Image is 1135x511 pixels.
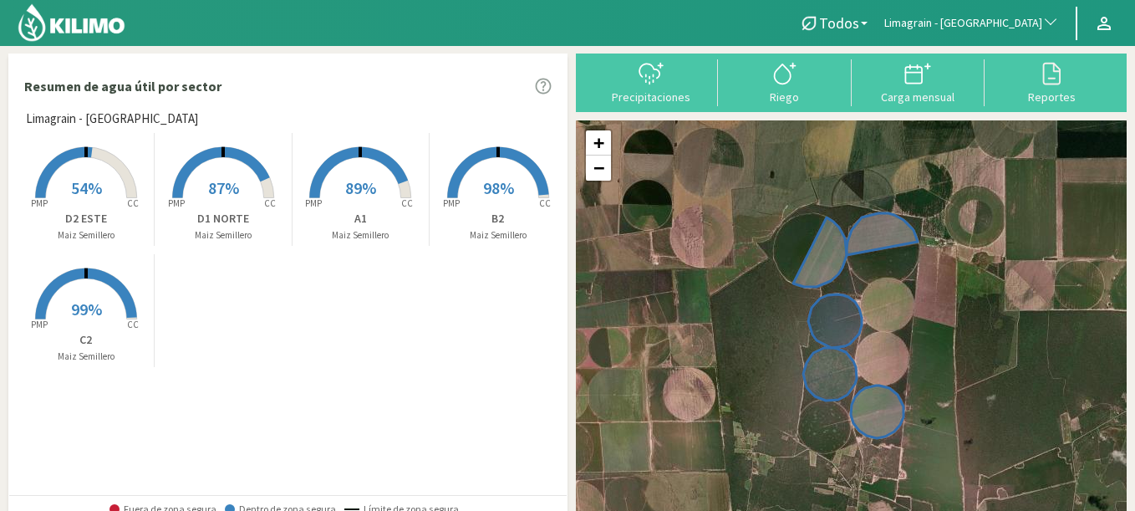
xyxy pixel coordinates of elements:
tspan: PMP [30,197,47,209]
div: Precipitaciones [589,91,713,103]
tspan: PMP [305,197,322,209]
button: Riego [718,59,852,104]
tspan: PMP [443,197,460,209]
p: D2 ESTE [18,210,154,227]
span: 89% [345,177,376,198]
button: Carga mensual [852,59,985,104]
button: Reportes [985,59,1118,104]
span: Limagrain - [GEOGRAPHIC_DATA] [884,15,1042,32]
p: C2 [18,331,154,349]
p: B2 [430,210,567,227]
p: Maiz Semillero [430,228,567,243]
span: 98% [483,177,514,198]
p: D1 NORTE [155,210,291,227]
img: Kilimo [17,3,126,43]
button: Limagrain - [GEOGRAPHIC_DATA] [876,5,1067,42]
tspan: PMP [168,197,185,209]
div: Carga mensual [857,91,980,103]
tspan: CC [539,197,551,209]
p: Maiz Semillero [18,228,154,243]
span: Todos [819,14,859,32]
div: Riego [723,91,847,103]
tspan: CC [127,319,139,330]
tspan: CC [264,197,276,209]
a: Zoom in [586,130,611,156]
p: Maiz Semillero [18,350,154,364]
span: 87% [208,177,239,198]
p: Maiz Semillero [155,228,291,243]
p: A1 [293,210,429,227]
div: Reportes [990,91,1113,103]
a: Zoom out [586,156,611,181]
tspan: CC [401,197,413,209]
tspan: PMP [30,319,47,330]
p: Resumen de agua útil por sector [24,76,221,96]
span: 54% [71,177,102,198]
tspan: CC [127,197,139,209]
p: Maiz Semillero [293,228,429,243]
button: Precipitaciones [584,59,718,104]
span: 99% [71,299,102,319]
span: Limagrain - [GEOGRAPHIC_DATA] [26,110,198,129]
